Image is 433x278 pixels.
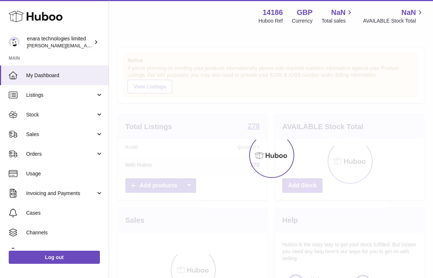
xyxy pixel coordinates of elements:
[292,17,313,24] div: Currency
[263,8,283,17] strong: 14186
[26,131,96,138] span: Sales
[297,8,312,17] strong: GBP
[27,43,146,48] span: [PERSON_NAME][EMAIL_ADDRESS][DOMAIN_NAME]
[363,17,424,24] span: AVAILABLE Stock Total
[321,8,354,24] a: NaN Total sales
[26,151,96,158] span: Orders
[26,170,103,177] span: Usage
[401,8,416,17] span: NaN
[259,17,283,24] div: Huboo Ref
[26,249,103,256] span: Settings
[26,72,103,79] span: My Dashboard
[26,190,96,197] span: Invoicing and Payments
[9,37,20,48] img: Dee@enara.co
[363,8,424,24] a: NaN AVAILABLE Stock Total
[26,210,103,217] span: Cases
[9,251,100,264] a: Log out
[26,229,103,236] span: Channels
[321,17,354,24] span: Total sales
[26,111,96,118] span: Stock
[26,92,96,99] span: Listings
[27,35,92,49] div: enara technologies limited
[331,8,345,17] span: NaN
